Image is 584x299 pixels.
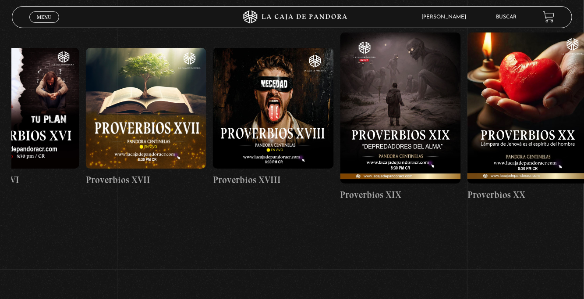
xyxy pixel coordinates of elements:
[37,14,51,20] span: Menu
[496,14,517,20] a: Buscar
[34,22,54,28] span: Cerrar
[213,173,333,187] h4: Proverbios XVIII
[543,11,555,23] a: View your shopping cart
[340,188,461,202] h4: Proverbios XIX
[417,14,475,20] span: [PERSON_NAME]
[86,173,206,187] h4: Proverbios XVII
